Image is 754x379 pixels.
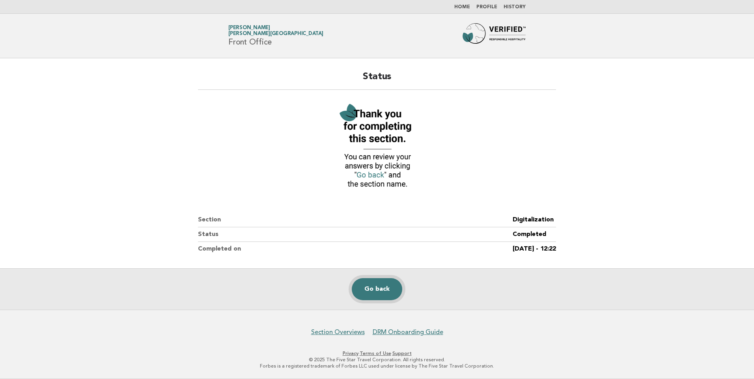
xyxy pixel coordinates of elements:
a: Go back [352,278,402,300]
p: © 2025 The Five Star Travel Corporation. All rights reserved. [136,357,618,363]
a: Home [454,5,470,9]
a: DRM Onboarding Guide [373,328,443,336]
p: Forbes is a registered trademark of Forbes LLC used under license by The Five Star Travel Corpora... [136,363,618,369]
h2: Status [198,71,556,90]
a: Profile [476,5,497,9]
dt: Status [198,227,513,242]
a: Privacy [343,351,358,356]
dt: Section [198,213,513,227]
h1: Front Office [228,26,323,46]
dd: Completed [513,227,556,242]
a: Section Overviews [311,328,365,336]
dd: Digitalization [513,213,556,227]
dt: Completed on [198,242,513,256]
a: History [504,5,526,9]
a: [PERSON_NAME][PERSON_NAME][GEOGRAPHIC_DATA] [228,25,323,36]
dd: [DATE] - 12:22 [513,242,556,256]
span: [PERSON_NAME][GEOGRAPHIC_DATA] [228,32,323,37]
a: Support [392,351,412,356]
a: Terms of Use [360,351,391,356]
img: Forbes Travel Guide [463,23,526,48]
img: Verified [334,99,420,194]
p: · · [136,350,618,357]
